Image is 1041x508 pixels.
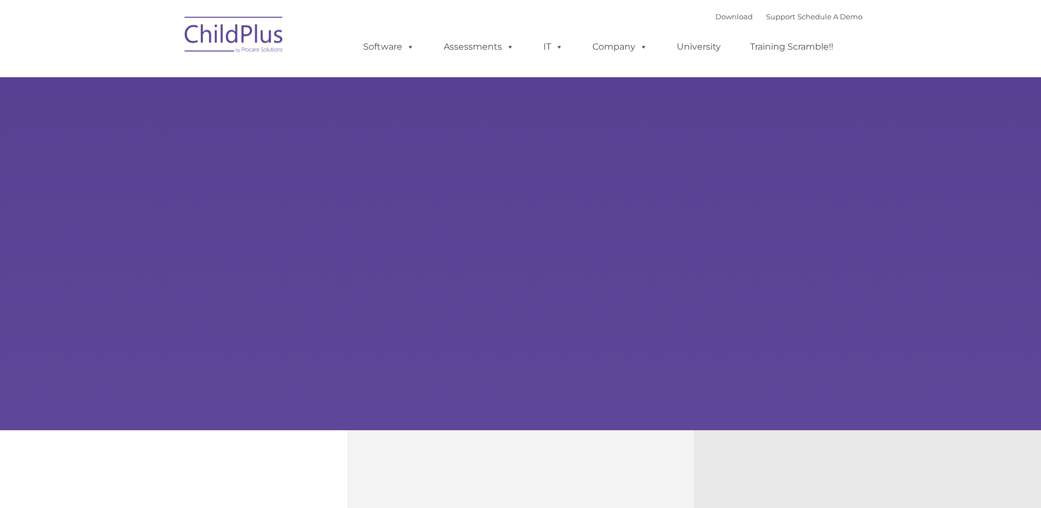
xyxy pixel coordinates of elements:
[433,36,525,58] a: Assessments
[352,36,425,58] a: Software
[581,36,659,58] a: Company
[797,12,862,21] a: Schedule A Demo
[179,9,289,64] img: ChildPlus by Procare Solutions
[715,12,753,21] a: Download
[532,36,574,58] a: IT
[766,12,795,21] a: Support
[739,36,844,58] a: Training Scramble!!
[666,36,732,58] a: University
[715,12,862,21] font: |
